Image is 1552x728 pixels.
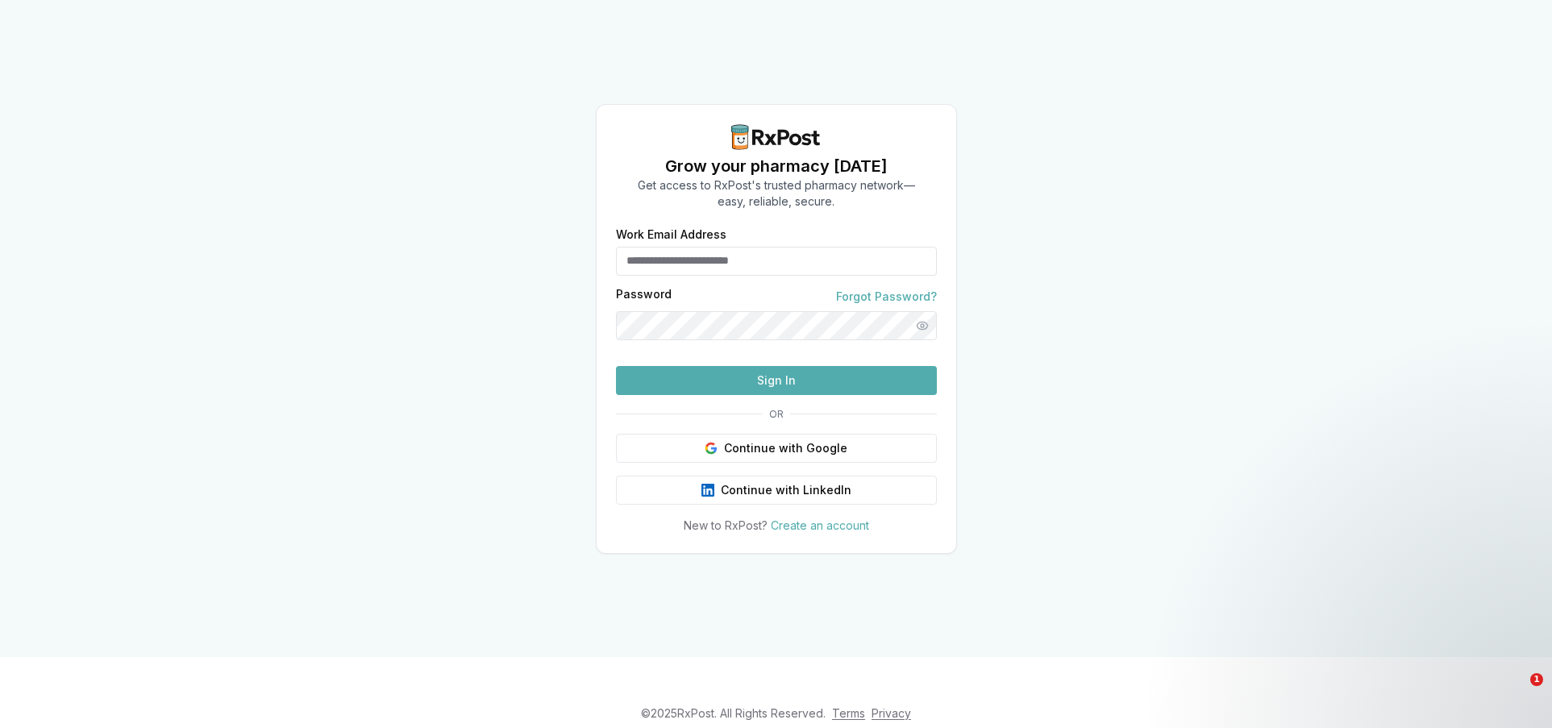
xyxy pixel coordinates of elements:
span: New to RxPost? [684,518,768,532]
span: 1 [1530,673,1543,686]
label: Password [616,289,672,305]
button: Show password [908,311,937,340]
a: Forgot Password? [836,289,937,305]
iframe: Intercom live chat [1497,673,1536,712]
img: LinkedIn [701,484,714,497]
button: Continue with LinkedIn [616,476,937,505]
a: Privacy [872,706,911,720]
button: Sign In [616,366,937,395]
img: Google [705,442,718,455]
a: Terms [832,706,865,720]
span: OR [763,408,790,421]
p: Get access to RxPost's trusted pharmacy network— easy, reliable, secure. [638,177,915,210]
button: Continue with Google [616,434,937,463]
img: RxPost Logo [725,124,828,150]
a: Create an account [771,518,869,532]
h1: Grow your pharmacy [DATE] [638,155,915,177]
label: Work Email Address [616,229,937,240]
